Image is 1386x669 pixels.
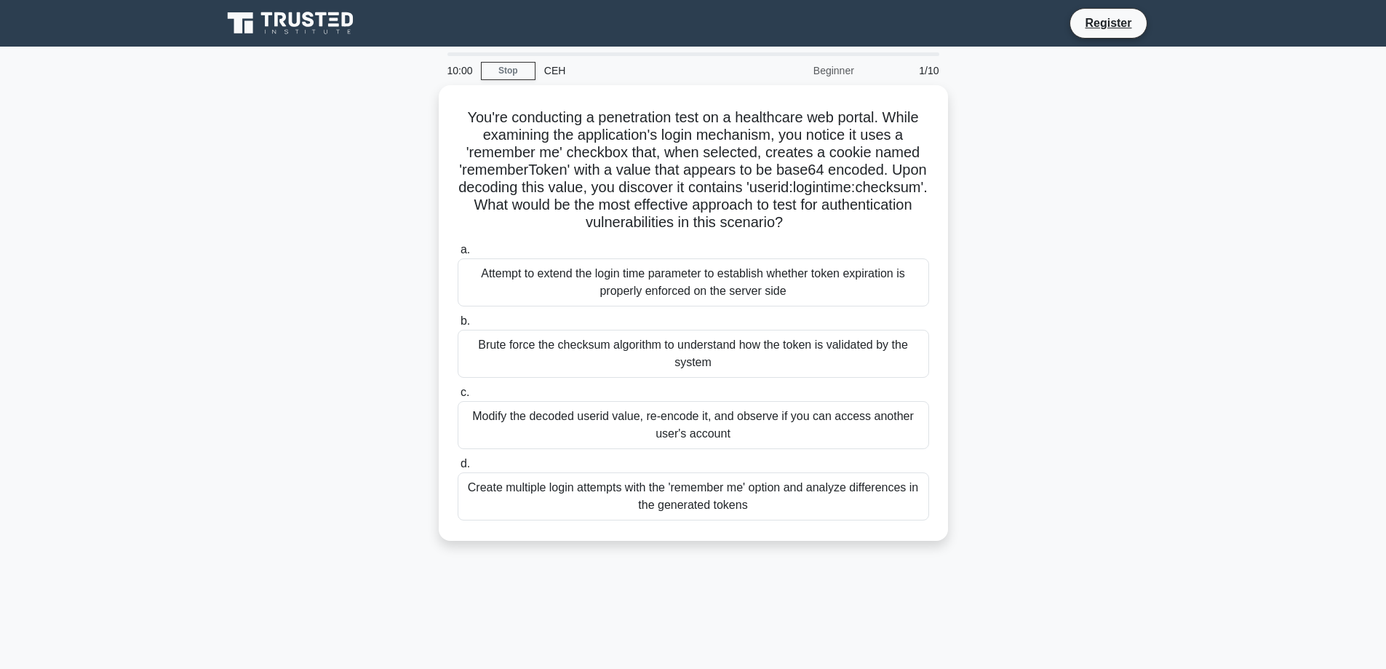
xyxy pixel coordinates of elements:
[535,56,736,85] div: CEH
[439,56,481,85] div: 10:00
[461,457,470,470] span: d.
[461,314,470,327] span: b.
[458,258,929,306] div: Attempt to extend the login time parameter to establish whether token expiration is properly enfo...
[736,56,863,85] div: Beginner
[458,401,929,449] div: Modify the decoded userid value, re-encode it, and observe if you can access another user's account
[458,330,929,378] div: Brute force the checksum algorithm to understand how the token is validated by the system
[458,472,929,520] div: Create multiple login attempts with the 'remember me' option and analyze differences in the gener...
[481,62,535,80] a: Stop
[863,56,948,85] div: 1/10
[461,243,470,256] span: a.
[1076,14,1140,32] a: Register
[456,108,931,232] h5: You're conducting a penetration test on a healthcare web portal. While examining the application'...
[461,386,469,398] span: c.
